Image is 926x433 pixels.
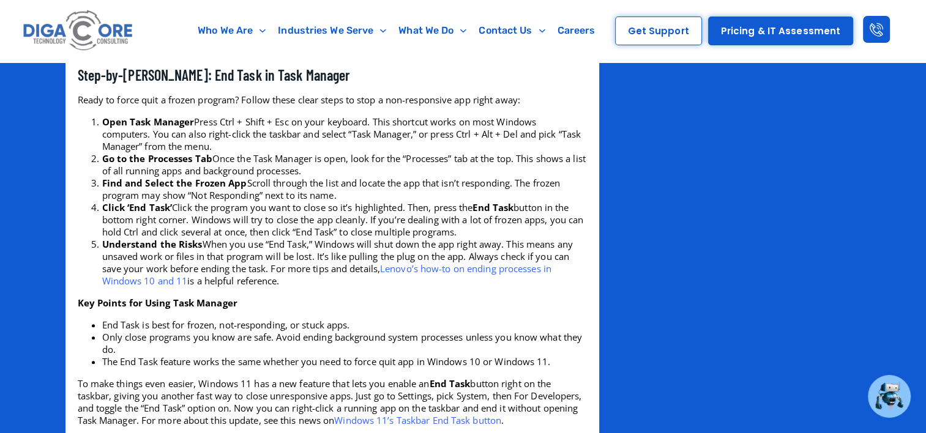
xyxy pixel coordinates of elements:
h3: Step-by-[PERSON_NAME]: End Task in Task Manager [78,65,587,84]
strong: Key Points for Using Task Manager [78,297,237,309]
strong: Understand the Risks [102,238,203,250]
a: Contact Us [472,17,551,45]
a: Windows 11’s Taskbar End Task button [334,414,501,426]
li: Only close programs you know are safe. Avoid ending background system processes unless you know w... [102,331,587,355]
img: Digacore logo 1 [20,6,137,56]
li: End Task is best for frozen, not-responding, or stuck apps. [102,319,587,331]
span: Pricing & IT Assessment [721,26,840,35]
span: Get Support [628,26,689,35]
li: Click the program you want to close so it’s highlighted. Then, press the button in the bottom rig... [102,201,587,238]
strong: Open Task Manager [102,116,195,128]
strong: Go to the Processes Tab [102,152,212,165]
li: Scroll through the list and locate the app that isn’t responding. The frozen program may show “No... [102,177,587,201]
strong: End Task [430,377,471,390]
a: Who We Are [192,17,272,45]
li: Once the Task Manager is open, look for the “Processes” tab at the top. This shows a list of all ... [102,152,587,177]
strong: Click ‘End Task’ [102,201,173,213]
strong: End Task [472,201,513,213]
a: Careers [551,17,602,45]
li: Press Ctrl + Shift + Esc on your keyboard. This shortcut works on most Windows computers. You can... [102,116,587,152]
a: Industries We Serve [272,17,392,45]
a: Pricing & IT Assessment [708,17,853,45]
strong: Find and Select the Frozen App [102,177,247,189]
a: What We Do [392,17,472,45]
p: To make things even easier, Windows 11 has a new feature that lets you enable an button right on ... [78,377,587,426]
li: The End Task feature works the same whether you need to force quit app in Windows 10 or Windows 11. [102,355,587,368]
a: Lenovo’s how-to on ending processes in Windows 10 and 11 [102,262,551,287]
p: Ready to force quit a frozen program? Follow these clear steps to stop a non-responsive app right... [78,94,587,106]
li: When you use “End Task,” Windows will shut down the app right away. This means any unsaved work o... [102,238,587,287]
a: Get Support [615,17,702,45]
nav: Menu [186,17,607,45]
